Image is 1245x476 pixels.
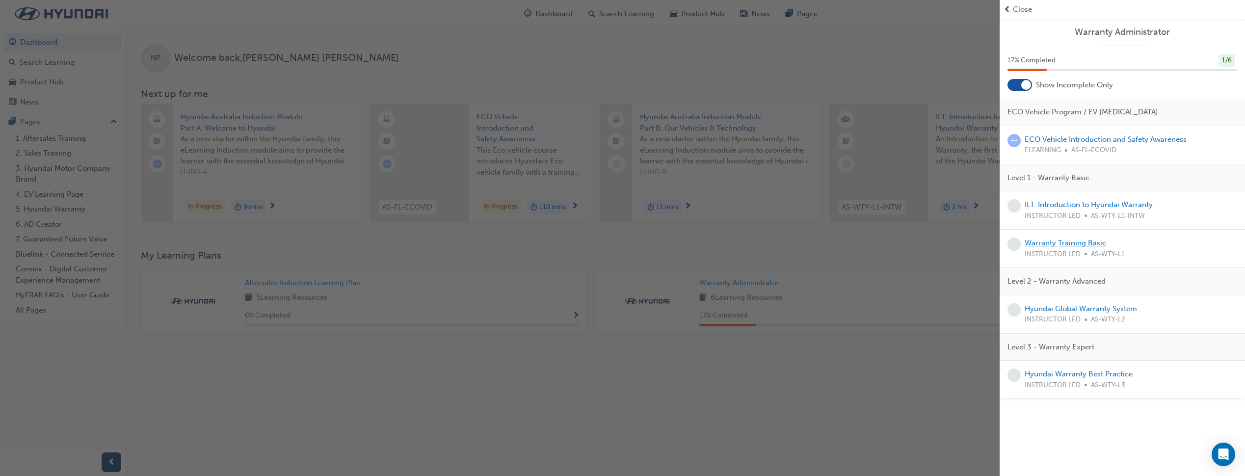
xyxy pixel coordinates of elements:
span: learningRecordVerb_NONE-icon [1007,369,1021,382]
span: Level 3 - Warranty Expert [1007,342,1094,353]
a: ILT: Introduction to Hyundai Warranty [1025,200,1153,209]
span: Show Incomplete Only [1036,79,1113,91]
span: prev-icon [1004,4,1011,15]
span: AS-WTY-L2 [1091,314,1125,325]
button: prev-iconClose [1004,4,1241,15]
span: 17 % Completed [1007,55,1056,66]
span: Level 2 - Warranty Advanced [1007,276,1106,287]
span: INSTRUCTOR LED [1025,249,1081,260]
span: AS-WTY-L1-INTW [1091,211,1145,222]
span: learningRecordVerb_NONE-icon [1007,238,1021,251]
a: Hyundai Warranty Best Practice [1025,370,1133,378]
span: AS-WTY-L3 [1091,380,1125,391]
span: Level 1 - Warranty Basic [1007,172,1089,184]
a: Warranty Training Basic [1025,238,1106,247]
span: INSTRUCTOR LED [1025,211,1081,222]
span: AS-FL-ECOVID [1071,145,1116,156]
span: INSTRUCTOR LED [1025,314,1081,325]
div: 1 / 6 [1219,54,1235,67]
a: Warranty Administrator [1007,26,1237,38]
span: learningRecordVerb_NONE-icon [1007,199,1021,212]
a: Hyundai Global Warranty System [1025,304,1137,313]
div: Open Intercom Messenger [1212,443,1235,466]
span: ELEARNING [1025,145,1061,156]
span: learningRecordVerb_NONE-icon [1007,303,1021,317]
span: Close [1013,4,1032,15]
span: ECO Vehicle Program / EV [MEDICAL_DATA] [1007,106,1158,118]
a: ECO Vehicle Introduction and Safety Awareness [1025,135,1187,144]
span: learningRecordVerb_ATTEMPT-icon [1007,134,1021,147]
span: AS-WTY-L1 [1091,249,1125,260]
span: INSTRUCTOR LED [1025,380,1081,391]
